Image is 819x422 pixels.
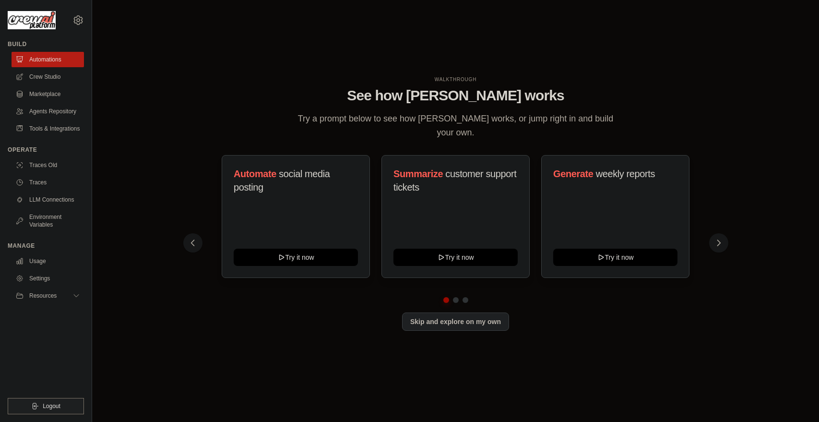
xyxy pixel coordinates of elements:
[234,169,330,193] span: social media posting
[12,52,84,67] a: Automations
[402,313,509,331] button: Skip and explore on my own
[295,112,617,140] p: Try a prompt below to see how [PERSON_NAME] works, or jump right in and build your own.
[12,192,84,207] a: LLM Connections
[8,242,84,250] div: Manage
[12,69,84,84] a: Crew Studio
[234,249,358,266] button: Try it now
[29,292,57,300] span: Resources
[8,398,84,414] button: Logout
[12,175,84,190] a: Traces
[393,169,443,179] span: Summarize
[12,271,84,286] a: Settings
[12,288,84,303] button: Resources
[12,209,84,232] a: Environment Variables
[12,104,84,119] a: Agents Repository
[393,249,518,266] button: Try it now
[393,169,516,193] span: customer support tickets
[8,146,84,154] div: Operate
[12,253,84,269] a: Usage
[596,169,655,179] span: weekly reports
[234,169,276,179] span: Automate
[191,87,721,104] h1: See how [PERSON_NAME] works
[553,169,593,179] span: Generate
[12,86,84,102] a: Marketplace
[12,121,84,136] a: Tools & Integrations
[8,40,84,48] div: Build
[43,402,60,410] span: Logout
[12,157,84,173] a: Traces Old
[191,76,721,83] div: WALKTHROUGH
[553,249,677,266] button: Try it now
[8,11,56,30] img: Logo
